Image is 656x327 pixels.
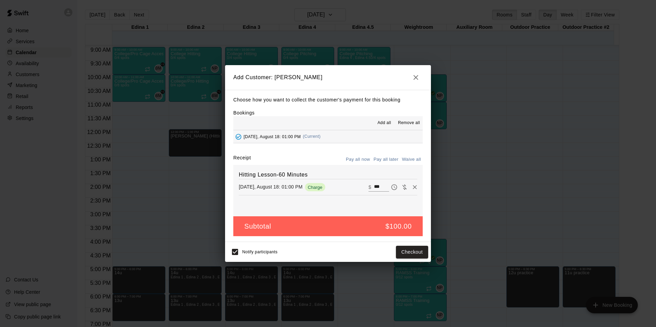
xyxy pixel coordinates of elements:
[410,182,420,192] button: Remove
[398,120,420,126] span: Remove all
[239,183,303,190] p: [DATE], August 18: 01:00 PM
[244,222,271,231] h5: Subtotal
[377,120,391,126] span: Add all
[395,118,423,129] button: Remove all
[305,185,325,190] span: Charge
[399,184,410,190] span: Waive payment
[233,132,244,142] button: Added - Collect Payment
[303,134,321,139] span: (Current)
[373,118,395,129] button: Add all
[244,134,301,139] span: [DATE], August 18: 01:00 PM
[386,222,412,231] h5: $100.00
[242,250,278,255] span: Notify participants
[372,154,400,165] button: Pay all later
[233,96,423,104] p: Choose how you want to collect the customer's payment for this booking
[389,184,399,190] span: Pay later
[239,170,417,179] h6: Hitting Lesson-60 Minutes
[233,130,423,143] button: Added - Collect Payment[DATE], August 18: 01:00 PM(Current)
[225,65,431,90] h2: Add Customer: [PERSON_NAME]
[396,246,428,258] button: Checkout
[233,154,251,165] label: Receipt
[400,154,423,165] button: Waive all
[233,110,255,116] label: Bookings
[368,184,371,191] p: $
[344,154,372,165] button: Pay all now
